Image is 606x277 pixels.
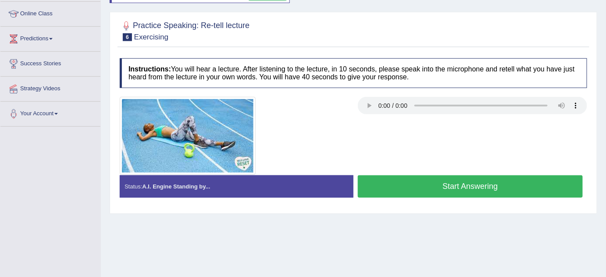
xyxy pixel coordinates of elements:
[128,65,171,73] b: Instructions:
[120,175,353,198] div: Status:
[120,58,587,88] h4: You will hear a lecture. After listening to the lecture, in 10 seconds, please speak into the mic...
[0,27,100,49] a: Predictions
[0,2,100,24] a: Online Class
[358,175,583,198] button: Start Answering
[120,19,250,41] h2: Practice Speaking: Re-tell lecture
[0,102,100,124] a: Your Account
[142,183,210,190] strong: A.I. Engine Standing by...
[0,77,100,99] a: Strategy Videos
[0,52,100,74] a: Success Stories
[134,33,168,41] small: Exercising
[123,33,132,41] span: 6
